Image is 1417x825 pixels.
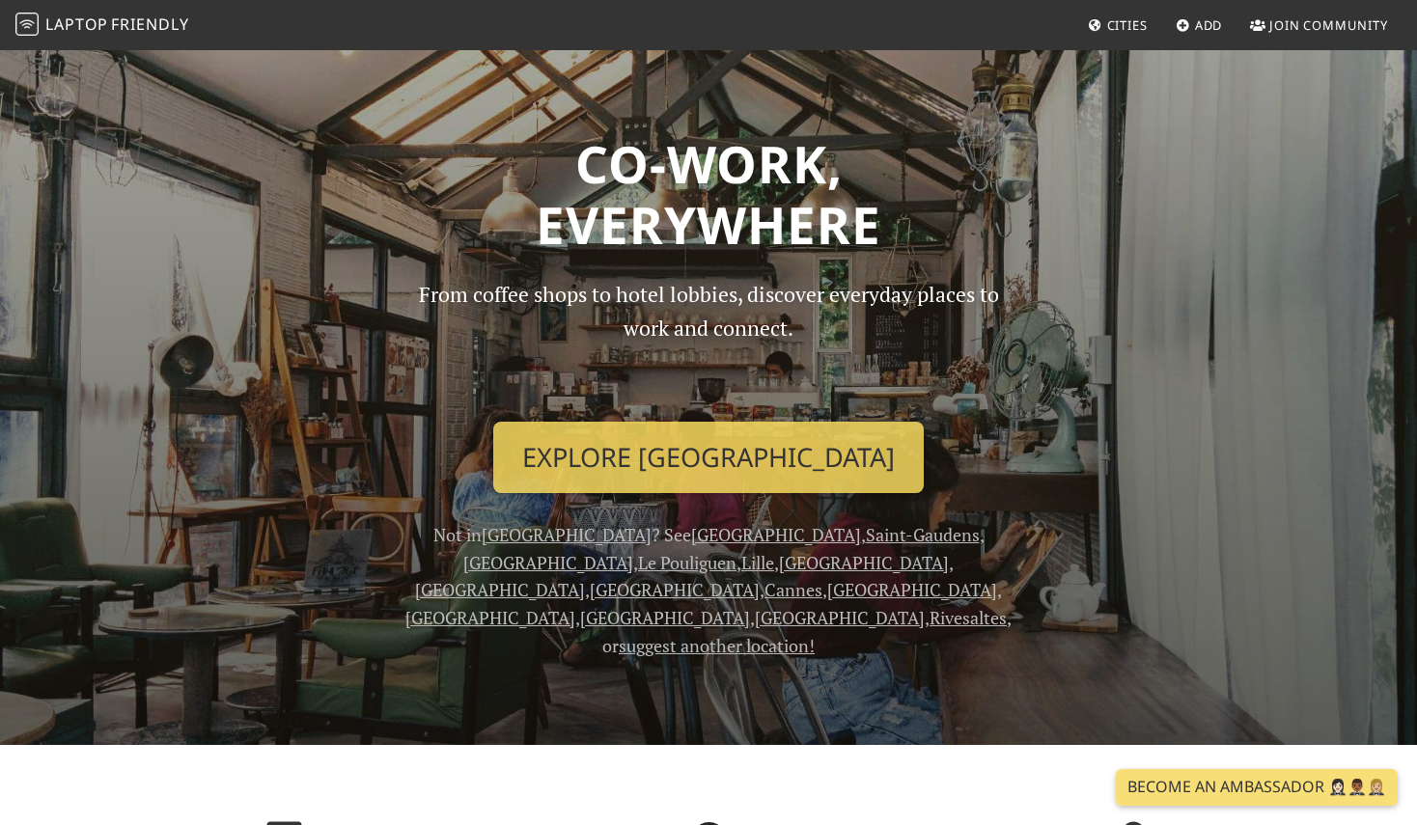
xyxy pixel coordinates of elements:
a: Join Community [1242,8,1396,42]
span: Join Community [1269,16,1388,34]
a: Become an Ambassador 🤵🏻‍♀️🤵🏾‍♂️🤵🏼‍♀️ [1116,769,1398,806]
span: Laptop [45,14,108,35]
a: Rivesaltes [930,606,1007,629]
a: [GEOGRAPHIC_DATA] [580,606,750,629]
a: [GEOGRAPHIC_DATA] [827,578,997,601]
p: From coffee shops to hotel lobbies, discover everyday places to work and connect. [402,278,1015,406]
span: Not in ? See , , , , , , , , , , , , , , or [405,523,1012,657]
a: [GEOGRAPHIC_DATA] [482,523,652,546]
a: Lille [741,551,774,574]
a: [GEOGRAPHIC_DATA] [755,606,925,629]
h1: Co-work, Everywhere [83,133,1334,256]
a: LaptopFriendly LaptopFriendly [15,9,189,42]
a: [GEOGRAPHIC_DATA] [779,551,949,574]
a: Cities [1080,8,1155,42]
a: Explore [GEOGRAPHIC_DATA] [493,422,924,493]
span: Cities [1107,16,1148,34]
img: LaptopFriendly [15,13,39,36]
span: Add [1195,16,1223,34]
a: Add [1168,8,1231,42]
a: [GEOGRAPHIC_DATA] [691,523,861,546]
a: suggest another location! [619,634,815,657]
a: [GEOGRAPHIC_DATA] [405,606,575,629]
a: [GEOGRAPHIC_DATA] [415,578,585,601]
a: Cannes [764,578,822,601]
span: Friendly [111,14,188,35]
a: Saint-Gaudens [866,523,980,546]
a: [GEOGRAPHIC_DATA] [590,578,760,601]
a: Le Pouliguen [638,551,736,574]
a: [GEOGRAPHIC_DATA] [463,551,633,574]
